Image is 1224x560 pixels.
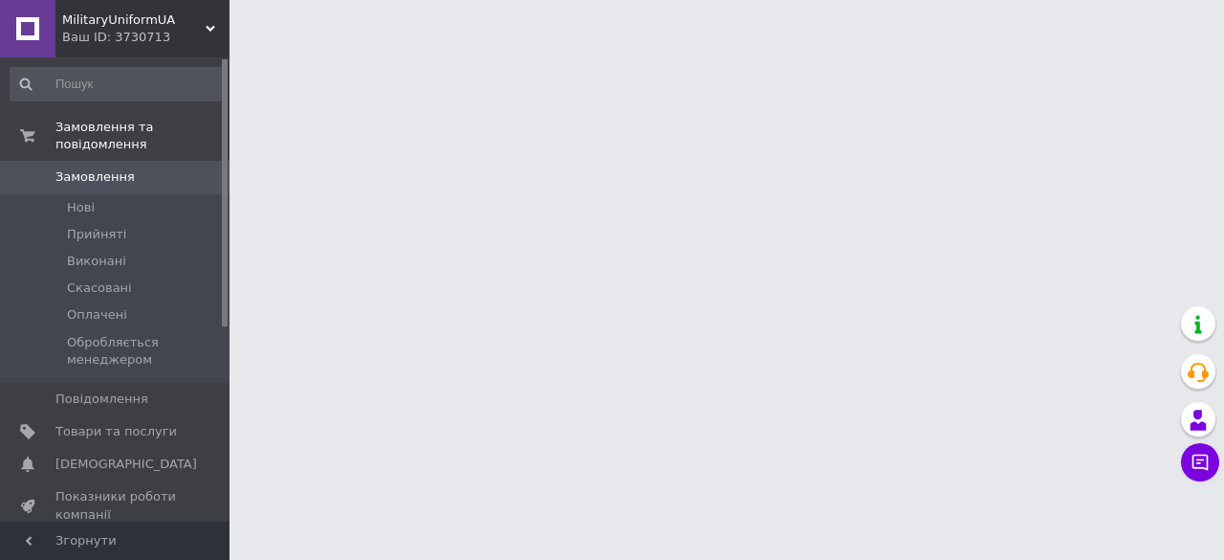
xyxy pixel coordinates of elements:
[1181,443,1219,482] button: Чат з покупцем
[55,488,177,523] span: Показники роботи компанії
[55,391,148,408] span: Повідомлення
[67,306,127,324] span: Оплачені
[62,29,229,46] div: Ваш ID: 3730713
[67,253,126,270] span: Виконані
[67,226,126,243] span: Прийняті
[55,423,177,440] span: Товари та послуги
[10,67,226,101] input: Пошук
[67,334,224,369] span: Обробляється менеджером
[55,168,135,186] span: Замовлення
[62,11,206,29] span: MilitaryUniformUA
[55,456,197,473] span: [DEMOGRAPHIC_DATA]
[55,119,229,153] span: Замовлення та повідомлення
[67,199,95,216] span: Нові
[67,280,132,297] span: Скасовані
